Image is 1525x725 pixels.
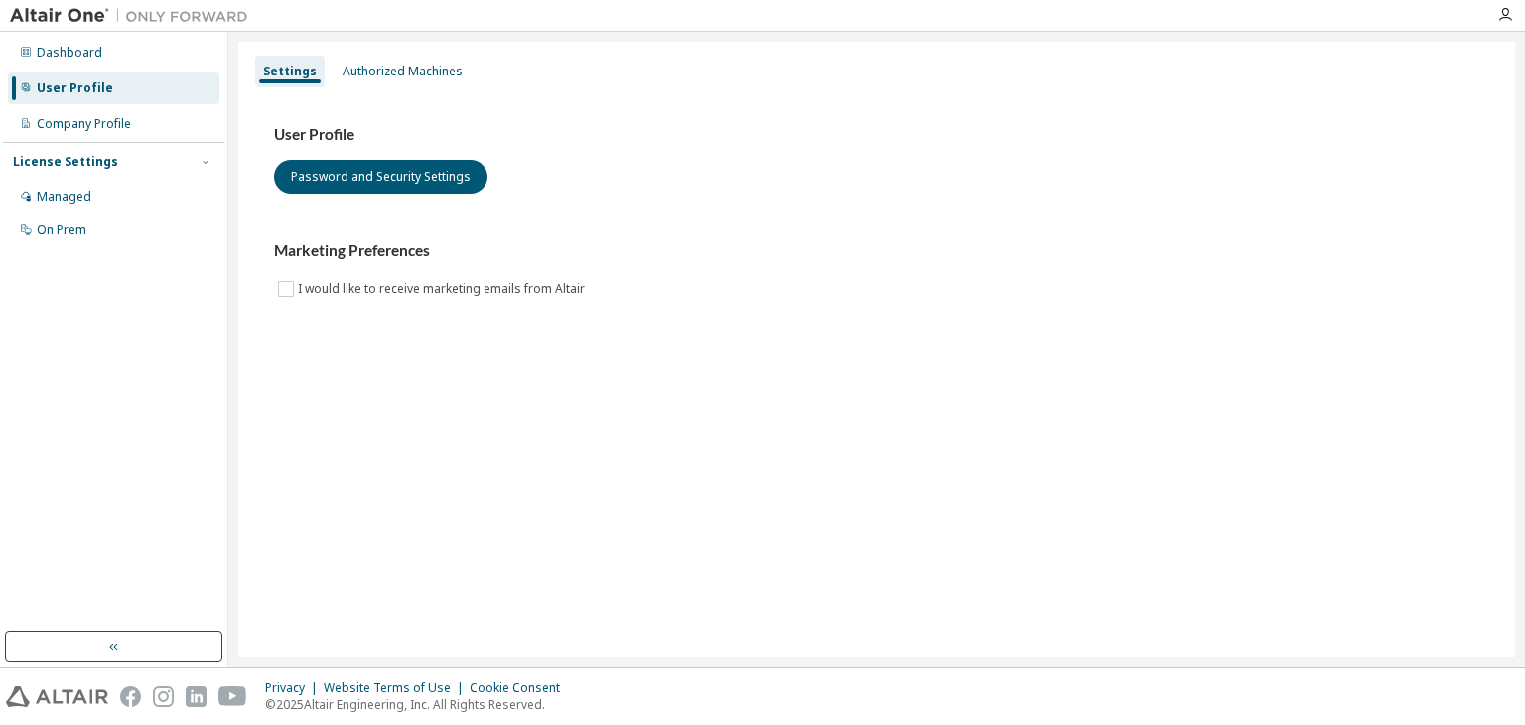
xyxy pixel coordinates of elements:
[298,277,589,301] label: I would like to receive marketing emails from Altair
[343,64,463,79] div: Authorized Machines
[274,125,1479,145] h3: User Profile
[263,64,317,79] div: Settings
[37,116,131,132] div: Company Profile
[10,6,258,26] img: Altair One
[274,160,487,194] button: Password and Security Settings
[120,686,141,707] img: facebook.svg
[470,680,572,696] div: Cookie Consent
[37,222,86,238] div: On Prem
[265,696,572,713] p: © 2025 Altair Engineering, Inc. All Rights Reserved.
[218,686,247,707] img: youtube.svg
[153,686,174,707] img: instagram.svg
[37,80,113,96] div: User Profile
[186,686,207,707] img: linkedin.svg
[37,45,102,61] div: Dashboard
[6,686,108,707] img: altair_logo.svg
[324,680,470,696] div: Website Terms of Use
[37,189,91,205] div: Managed
[13,154,118,170] div: License Settings
[274,241,1479,261] h3: Marketing Preferences
[265,680,324,696] div: Privacy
